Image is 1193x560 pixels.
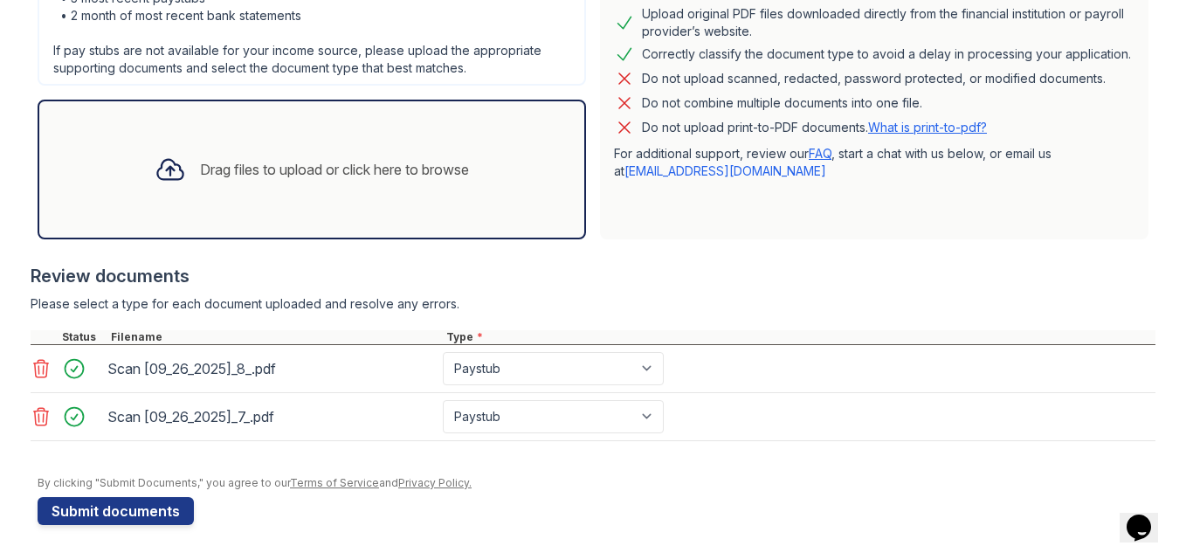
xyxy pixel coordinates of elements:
a: Privacy Policy. [398,476,472,489]
div: Do not upload scanned, redacted, password protected, or modified documents. [642,68,1106,89]
p: For additional support, review our , start a chat with us below, or email us at [614,145,1134,180]
div: Scan [09_26_2025]_8_.pdf [107,355,436,383]
div: Correctly classify the document type to avoid a delay in processing your application. [642,44,1131,65]
div: Type [443,330,1155,344]
div: Filename [107,330,443,344]
iframe: chat widget [1120,490,1176,543]
a: Terms of Service [290,476,379,489]
div: Review documents [31,264,1155,288]
a: FAQ [809,146,831,161]
a: [EMAIL_ADDRESS][DOMAIN_NAME] [624,163,826,178]
div: Do not combine multiple documents into one file. [642,93,922,114]
div: Please select a type for each document uploaded and resolve any errors. [31,295,1155,313]
a: What is print-to-pdf? [868,120,987,135]
div: Upload original PDF files downloaded directly from the financial institution or payroll provider’... [642,5,1134,40]
div: Status [59,330,107,344]
div: By clicking "Submit Documents," you agree to our and [38,476,1155,490]
div: Drag files to upload or click here to browse [200,159,469,180]
p: Do not upload print-to-PDF documents. [642,119,987,136]
div: Scan [09_26_2025]_7_.pdf [107,403,436,431]
button: Submit documents [38,497,194,525]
